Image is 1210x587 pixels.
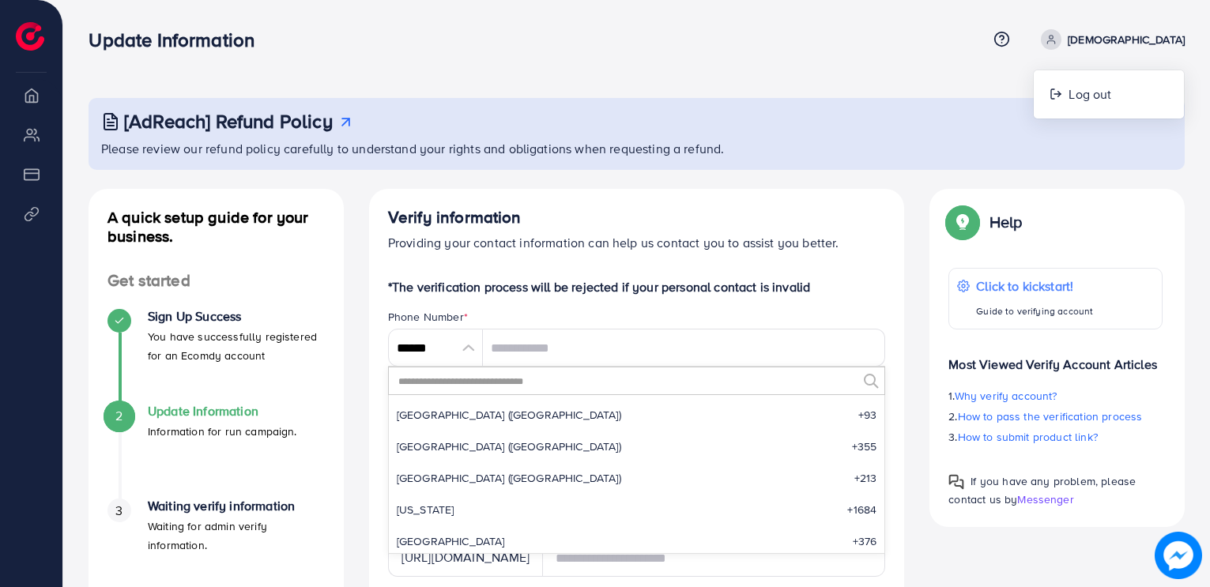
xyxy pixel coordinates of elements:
span: +213 [854,470,877,486]
h4: Get started [89,271,344,291]
span: How to pass the verification process [958,408,1143,424]
p: Information for run campaign. [148,422,297,441]
span: If you have any problem, please contact us by [948,473,1136,507]
img: image [1155,532,1202,579]
span: [GEOGRAPHIC_DATA] (‫[GEOGRAPHIC_DATA]‬‎) [397,470,621,486]
li: Update Information [89,404,344,499]
ul: [DEMOGRAPHIC_DATA] [1033,70,1185,119]
h4: Verify information [388,208,886,228]
span: +1684 [847,502,876,517]
h4: Update Information [148,404,297,419]
span: 2 [115,407,123,425]
span: +93 [858,407,876,423]
li: Sign Up Success [89,309,344,404]
p: Help [989,213,1023,231]
h3: [AdReach] Refund Policy [124,110,333,133]
p: 3. [948,427,1163,446]
p: Click to kickstart! [976,277,1093,295]
p: [DEMOGRAPHIC_DATA] [1068,30,1185,49]
p: *The verification process will be rejected if your personal contact is invalid [388,277,886,296]
p: You have successfully registered for an Ecomdy account [148,327,325,365]
span: Why verify account? [955,388,1057,404]
img: Popup guide [948,208,977,236]
span: [GEOGRAPHIC_DATA] [397,533,505,549]
span: [US_STATE] [397,502,454,517]
span: +376 [853,533,877,549]
h4: Sign Up Success [148,309,325,324]
p: Guide to verifying account [976,302,1093,321]
h3: Update Information [89,28,267,51]
p: Waiting for admin verify information. [148,517,325,555]
span: Log out [1069,85,1111,103]
p: Most Viewed Verify Account Articles [948,342,1163,374]
img: logo [16,22,44,51]
p: Please review our refund policy carefully to understand your rights and obligations when requesti... [101,139,1175,158]
p: 1. [948,386,1163,405]
span: [GEOGRAPHIC_DATA] (‫[GEOGRAPHIC_DATA]‬‎) [397,407,621,423]
img: Popup guide [948,474,964,490]
span: How to submit product link? [958,429,1098,445]
span: Messenger [1017,491,1073,507]
a: [DEMOGRAPHIC_DATA] [1035,29,1185,50]
h4: Waiting verify information [148,499,325,514]
label: Phone Number [388,309,468,325]
div: [URL][DOMAIN_NAME] [388,539,543,577]
span: +355 [852,438,877,454]
span: [GEOGRAPHIC_DATA] ([GEOGRAPHIC_DATA]) [397,438,621,454]
h4: A quick setup guide for your business. [89,208,344,246]
span: 3 [115,502,123,520]
p: 2. [948,407,1163,426]
p: Providing your contact information can help us contact you to assist you better. [388,233,886,252]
